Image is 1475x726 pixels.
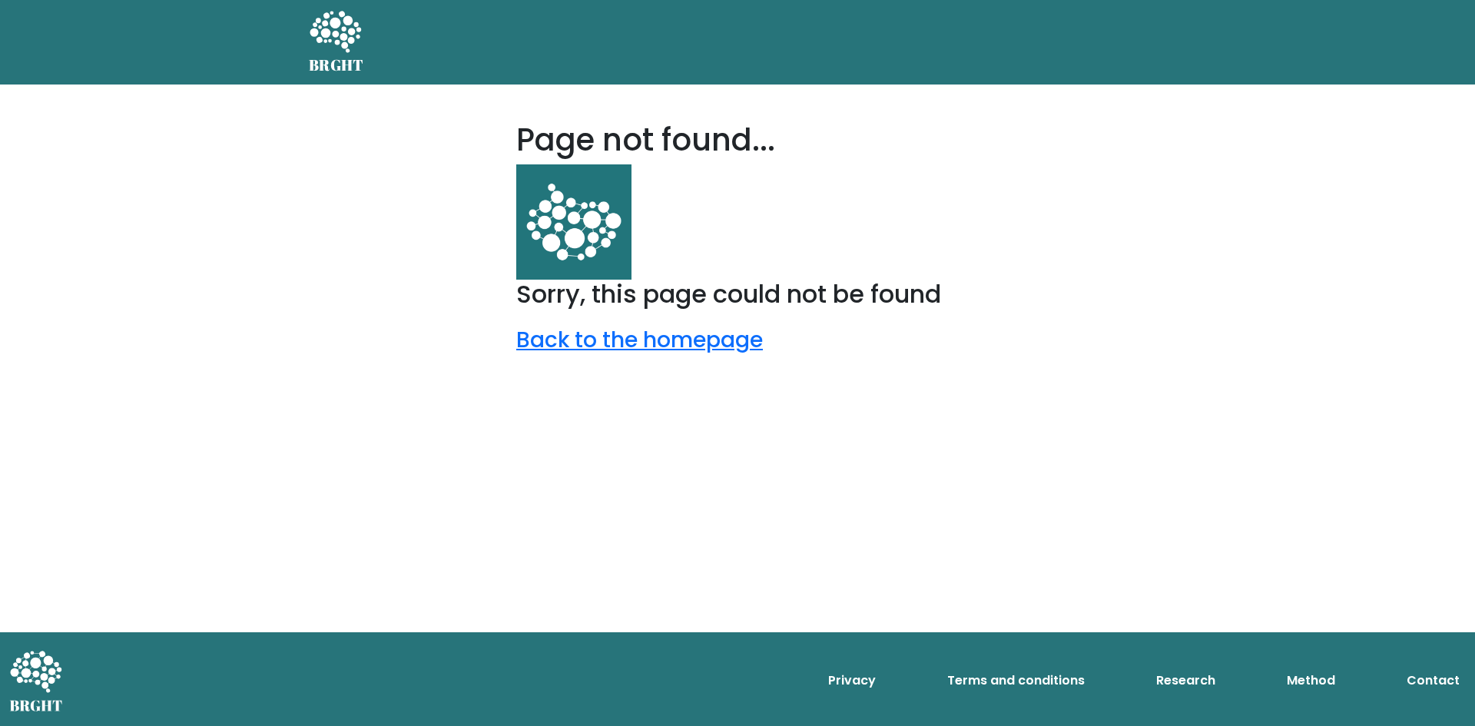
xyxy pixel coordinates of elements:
[1150,665,1221,696] a: Research
[1281,665,1341,696] a: Method
[516,280,959,309] h2: Sorry, this page could not be found
[1400,665,1466,696] a: Contact
[309,56,364,75] h5: BRGHT
[516,164,631,280] img: android-chrome-512x512.d45202eec217.png
[516,121,959,158] h1: Page not found...
[941,665,1091,696] a: Terms and conditions
[309,6,364,78] a: BRGHT
[822,665,882,696] a: Privacy
[516,325,763,355] a: Back to the homepage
